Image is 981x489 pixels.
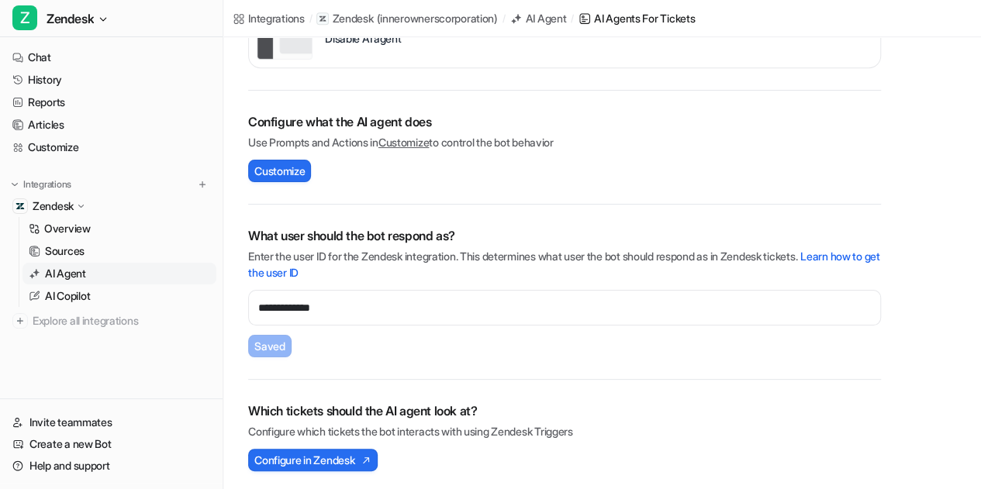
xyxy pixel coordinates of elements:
img: menu_add.svg [197,179,208,190]
div: AI Agents for tickets [594,10,695,26]
a: Overview [22,218,216,239]
a: Reports [6,91,216,113]
span: Customize [254,163,305,179]
a: AI Agent [22,263,216,284]
div: AI Agent [526,10,567,26]
img: expand menu [9,179,20,190]
img: explore all integrations [12,313,28,329]
a: Create a new Bot [6,433,216,455]
p: Zendesk [33,198,74,214]
h2: Which tickets should the AI agent look at? [248,401,881,420]
span: / [503,12,506,26]
a: AI Agent [510,10,567,26]
button: Configure in Zendesk [248,449,378,471]
p: AI Agent [45,266,86,281]
img: Zendesk [16,201,25,211]
a: Customize [378,136,429,149]
span: / [571,12,574,26]
span: Zendesk [47,8,94,29]
a: Customize [6,136,216,158]
h2: What user should the bot respond as? [248,226,881,245]
a: AI Copilot [22,285,216,307]
a: Sources [22,240,216,262]
button: Integrations [6,177,76,192]
span: / [309,12,313,26]
p: Integrations [23,178,71,191]
p: AI Copilot [45,288,90,304]
p: Sources [45,243,85,259]
p: Zendesk [332,11,373,26]
button: Customize [248,160,311,182]
span: Explore all integrations [33,308,210,333]
button: Saved [248,335,292,357]
a: AI Agents for tickets [579,10,695,26]
p: Disable AI agent [325,30,402,46]
a: Explore all integrations [6,310,216,332]
p: Enter the user ID for the Zendesk integration. This determines what user the bot should respond a... [248,248,881,281]
a: History [6,69,216,91]
span: Configure in Zendesk [254,452,354,468]
a: Chat [6,46,216,68]
a: Learn how to get the user ID [248,250,880,279]
div: Integrations [248,10,305,26]
p: ( innerownerscorporation ) [376,11,497,26]
p: Configure which tickets the bot interacts with using Zendesk Triggers [248,423,881,439]
img: Disable AI agent [257,16,313,60]
p: Overview [44,221,91,236]
a: Articles [6,114,216,136]
a: Zendesk(innerownerscorporation) [316,11,497,26]
h2: Configure what the AI agent does [248,112,881,131]
span: Z [12,5,37,30]
p: Use Prompts and Actions in to control the bot behavior [248,134,881,150]
a: Help and support [6,455,216,477]
span: Saved [254,338,285,354]
div: paused::disabled [248,8,881,68]
a: Integrations [233,10,305,26]
a: Invite teammates [6,412,216,433]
